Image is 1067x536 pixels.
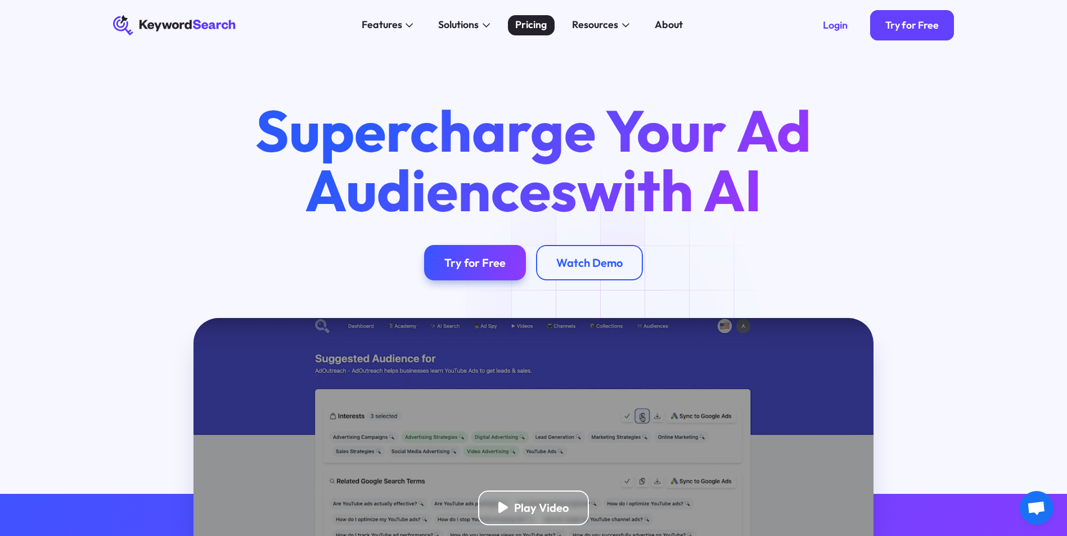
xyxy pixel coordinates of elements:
a: Pricing [508,15,555,35]
div: Resources [572,17,618,33]
div: Solutions [438,17,479,33]
a: Login [808,10,863,40]
a: Try for Free [870,10,954,40]
div: Try for Free [885,19,939,31]
a: Open chat [1020,491,1054,525]
div: Login [823,19,848,31]
div: Pricing [515,17,547,33]
h1: Supercharge Your Ad Audiences [231,101,835,220]
div: About [655,17,683,33]
div: Features [362,17,402,33]
a: Try for Free [424,245,526,280]
div: Watch Demo [556,256,623,270]
div: Play Video [514,501,569,515]
div: Try for Free [444,256,506,270]
a: About [647,15,690,35]
span: with AI [577,153,762,226]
